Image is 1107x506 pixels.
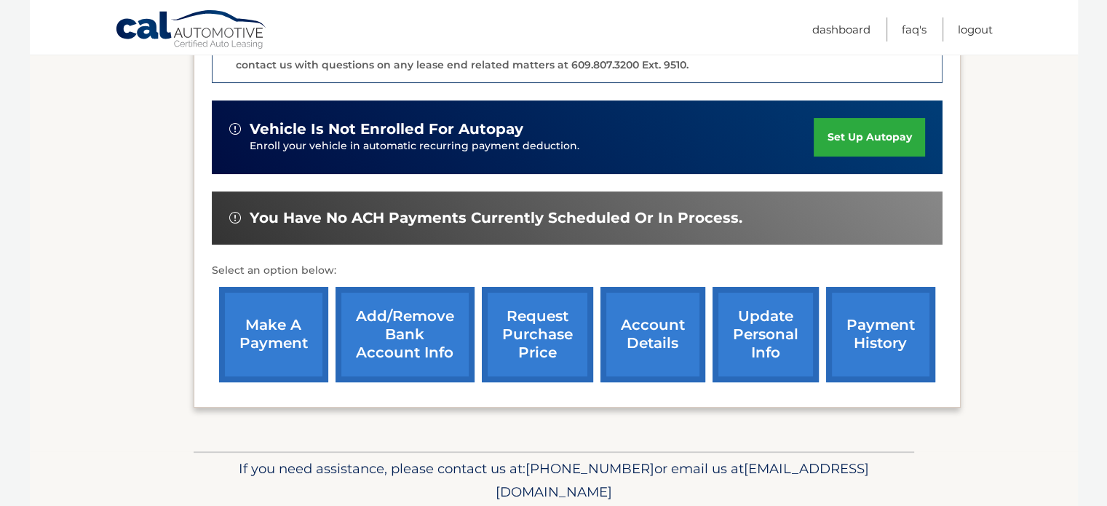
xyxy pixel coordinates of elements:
img: alert-white.svg [229,212,241,224]
a: make a payment [219,287,328,382]
a: payment history [826,287,935,382]
a: account details [600,287,705,382]
img: alert-white.svg [229,123,241,135]
a: update personal info [713,287,819,382]
span: You have no ACH payments currently scheduled or in process. [250,209,742,227]
span: [PHONE_NUMBER] [525,460,654,477]
p: Enroll your vehicle in automatic recurring payment deduction. [250,138,814,154]
a: Logout [958,17,993,41]
a: Cal Automotive [115,9,268,52]
p: Select an option below: [212,262,943,280]
p: The end of your lease is approaching soon. A member of our lease end team will be in touch soon t... [236,23,933,71]
a: FAQ's [902,17,927,41]
p: If you need assistance, please contact us at: or email us at [203,457,905,504]
a: set up autopay [814,118,924,157]
a: request purchase price [482,287,593,382]
a: Add/Remove bank account info [336,287,475,382]
span: vehicle is not enrolled for autopay [250,120,523,138]
a: Dashboard [812,17,870,41]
